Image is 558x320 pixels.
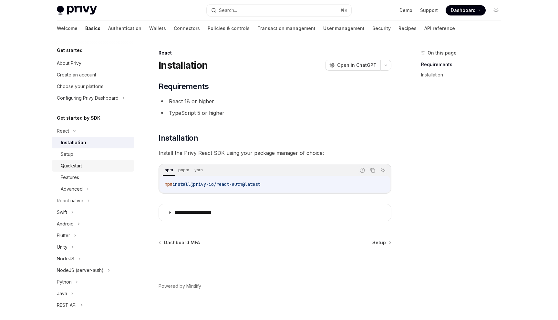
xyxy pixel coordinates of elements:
[57,243,67,251] div: Unity
[57,232,70,239] div: Flutter
[192,166,205,174] div: yarn
[424,21,455,36] a: API reference
[57,127,69,135] div: React
[52,57,134,69] a: About Privy
[323,21,365,36] a: User management
[57,266,104,274] div: NodeJS (server-auth)
[358,166,367,175] button: Report incorrect code
[372,239,386,246] span: Setup
[337,62,377,68] span: Open in ChatGPT
[108,21,141,36] a: Authentication
[451,7,476,14] span: Dashboard
[57,83,103,90] div: Choose your platform
[208,21,250,36] a: Policies & controls
[159,50,391,56] div: React
[341,8,347,13] span: ⌘ K
[398,21,417,36] a: Recipes
[85,21,100,36] a: Basics
[149,21,166,36] a: Wallets
[159,148,391,157] span: Install the Privy React SDK using your package manager of choice:
[325,60,380,71] button: Open in ChatGPT
[191,181,260,187] span: @privy-io/react-auth@latest
[491,5,501,15] button: Toggle dark mode
[368,166,377,175] button: Copy the contents from the code block
[57,59,81,67] div: About Privy
[207,5,351,16] button: Search...⌘K
[57,220,74,228] div: Android
[159,81,209,92] span: Requirements
[174,21,200,36] a: Connectors
[57,197,83,205] div: React native
[61,150,73,158] div: Setup
[57,114,100,122] h5: Get started by SDK
[57,278,72,286] div: Python
[379,166,387,175] button: Ask AI
[57,21,77,36] a: Welcome
[421,70,506,80] a: Installation
[420,7,438,14] a: Support
[52,69,134,81] a: Create an account
[163,166,175,174] div: npm
[257,21,315,36] a: Transaction management
[52,148,134,160] a: Setup
[159,239,200,246] a: Dashboard MFA
[52,81,134,92] a: Choose your platform
[428,49,457,57] span: On this page
[57,301,77,309] div: REST API
[52,160,134,172] a: Quickstart
[61,174,79,181] div: Features
[57,46,83,54] h5: Get started
[399,7,412,14] a: Demo
[446,5,486,15] a: Dashboard
[165,181,172,187] span: npm
[57,6,97,15] img: light logo
[57,255,74,263] div: NodeJS
[61,162,82,170] div: Quickstart
[57,71,96,79] div: Create an account
[159,97,391,106] li: React 18 or higher
[57,208,67,216] div: Swift
[219,6,237,14] div: Search...
[57,94,119,102] div: Configuring Privy Dashboard
[159,108,391,117] li: TypeScript 5 or higher
[159,133,198,143] span: Installation
[164,239,200,246] span: Dashboard MFA
[372,239,391,246] a: Setup
[176,166,191,174] div: pnpm
[172,181,191,187] span: install
[421,59,506,70] a: Requirements
[61,185,83,193] div: Advanced
[52,172,134,183] a: Features
[52,137,134,148] a: Installation
[159,283,201,289] a: Powered by Mintlify
[372,21,391,36] a: Security
[57,290,67,297] div: Java
[61,139,86,146] div: Installation
[159,59,208,71] h1: Installation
